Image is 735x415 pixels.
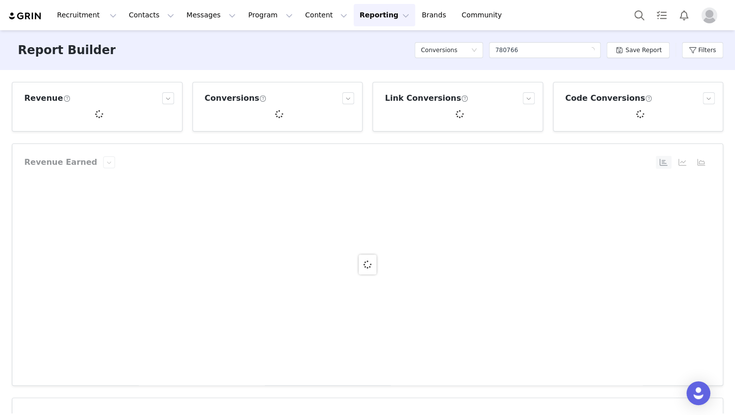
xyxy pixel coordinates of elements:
button: Contacts [123,4,180,26]
div: 780766 [495,43,518,58]
h3: Report Builder [18,41,116,59]
h5: Conversions [421,43,457,58]
button: Notifications [673,4,695,26]
h3: Link Conversions [385,92,469,104]
div: Open Intercom Messenger [686,381,710,405]
i: icon: loading [589,47,595,54]
button: Messages [181,4,242,26]
button: Search [628,4,650,26]
button: Content [299,4,353,26]
a: Tasks [651,4,673,26]
a: Brands [416,4,455,26]
img: placeholder-profile.jpg [701,7,717,23]
i: icon: down [471,47,477,54]
h3: Code Conversions [565,92,653,104]
button: Profile [695,7,727,23]
img: grin logo [8,11,43,21]
h3: Conversions [205,92,267,104]
button: Save Report [607,42,670,58]
a: Community [456,4,512,26]
button: Recruitment [51,4,122,26]
h3: Revenue [24,92,70,104]
button: Filters [682,42,723,58]
button: Reporting [354,4,415,26]
button: Program [242,4,299,26]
